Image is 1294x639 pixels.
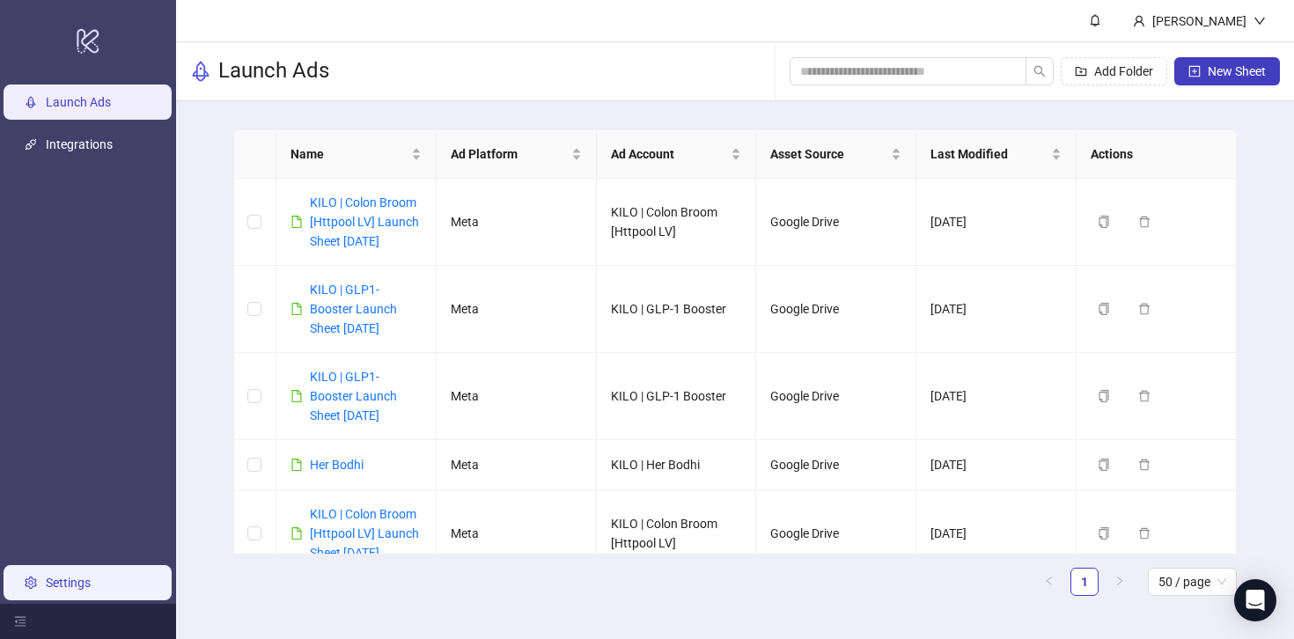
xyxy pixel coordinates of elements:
[1148,568,1237,596] div: Page Size
[1098,303,1110,315] span: copy
[597,266,757,353] td: KILO | GLP-1 Booster
[916,266,1077,353] td: [DATE]
[756,490,916,577] td: Google Drive
[916,130,1077,179] th: Last Modified
[437,440,597,490] td: Meta
[1106,568,1134,596] button: right
[1098,459,1110,471] span: copy
[290,459,303,471] span: file
[1138,216,1151,228] span: delete
[756,440,916,490] td: Google Drive
[1044,576,1055,586] span: left
[437,130,597,179] th: Ad Platform
[756,179,916,266] td: Google Drive
[14,615,26,628] span: menu-fold
[290,527,303,540] span: file
[290,216,303,228] span: file
[437,179,597,266] td: Meta
[1077,130,1237,179] th: Actions
[916,490,1077,577] td: [DATE]
[916,179,1077,266] td: [DATE]
[1061,57,1167,85] button: Add Folder
[1089,14,1101,26] span: bell
[1174,57,1280,85] button: New Sheet
[310,458,364,472] a: Her Bodhi
[1158,569,1226,595] span: 50 / page
[756,353,916,440] td: Google Drive
[46,576,91,590] a: Settings
[1234,579,1276,621] div: Open Intercom Messenger
[597,130,757,179] th: Ad Account
[930,144,1048,164] span: Last Modified
[437,266,597,353] td: Meta
[1114,576,1125,586] span: right
[1098,216,1110,228] span: copy
[310,195,419,248] a: KILO | Colon Broom [Httpool LV] Launch Sheet [DATE]
[611,144,728,164] span: Ad Account
[597,490,757,577] td: KILO | Colon Broom [Httpool LV]
[916,353,1077,440] td: [DATE]
[916,440,1077,490] td: [DATE]
[1035,568,1063,596] li: Previous Page
[597,353,757,440] td: KILO | GLP-1 Booster
[597,440,757,490] td: KILO | Her Bodhi
[770,144,887,164] span: Asset Source
[437,490,597,577] td: Meta
[451,144,568,164] span: Ad Platform
[1035,568,1063,596] button: left
[290,390,303,402] span: file
[310,283,397,335] a: KILO | GLP1-Booster Launch Sheet [DATE]
[756,266,916,353] td: Google Drive
[190,61,211,82] span: rocket
[1138,303,1151,315] span: delete
[1138,390,1151,402] span: delete
[276,130,437,179] th: Name
[290,303,303,315] span: file
[46,95,111,109] a: Launch Ads
[1098,527,1110,540] span: copy
[310,507,419,560] a: KILO | Colon Broom [Httpool LV] Launch Sheet [DATE]
[597,179,757,266] td: KILO | Colon Broom [Httpool LV]
[1033,65,1046,77] span: search
[1138,527,1151,540] span: delete
[1070,568,1099,596] li: 1
[1075,65,1087,77] span: folder-add
[46,137,113,151] a: Integrations
[310,370,397,422] a: KILO | GLP1-Booster Launch Sheet [DATE]
[1071,569,1098,595] a: 1
[1094,64,1153,78] span: Add Folder
[1106,568,1134,596] li: Next Page
[290,144,408,164] span: Name
[1188,65,1201,77] span: plus-square
[1208,64,1266,78] span: New Sheet
[756,130,916,179] th: Asset Source
[1133,15,1145,27] span: user
[1098,390,1110,402] span: copy
[1138,459,1151,471] span: delete
[437,353,597,440] td: Meta
[218,57,329,85] h3: Launch Ads
[1254,15,1266,27] span: down
[1145,11,1254,31] div: [PERSON_NAME]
